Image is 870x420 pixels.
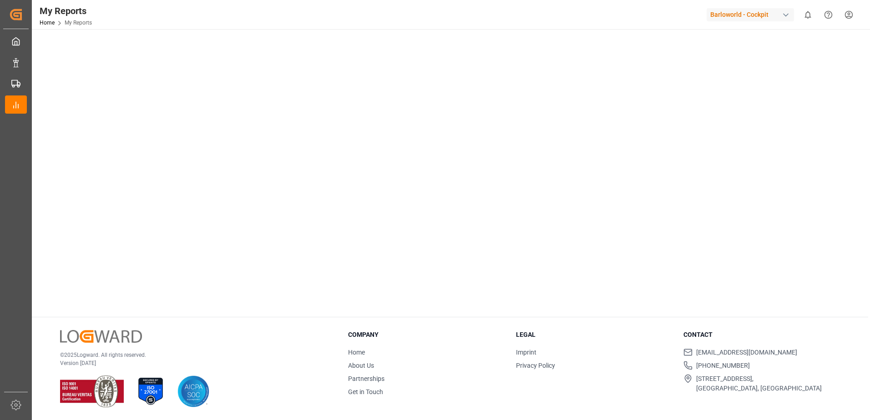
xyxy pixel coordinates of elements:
[818,5,839,25] button: Help Center
[348,375,384,382] a: Partnerships
[40,4,92,18] div: My Reports
[683,330,840,340] h3: Contact
[696,374,822,393] span: [STREET_ADDRESS], [GEOGRAPHIC_DATA], [GEOGRAPHIC_DATA]
[348,349,365,356] a: Home
[348,362,374,369] a: About Us
[696,348,797,357] span: [EMAIL_ADDRESS][DOMAIN_NAME]
[798,5,818,25] button: show 0 new notifications
[696,361,750,370] span: [PHONE_NUMBER]
[516,330,673,340] h3: Legal
[516,362,555,369] a: Privacy Policy
[516,349,536,356] a: Imprint
[177,375,209,407] img: AICPA SOC
[348,388,383,395] a: Get in Touch
[60,359,325,367] p: Version [DATE]
[60,375,124,407] img: ISO 9001 & ISO 14001 Certification
[707,6,798,23] button: Barloworld - Cockpit
[60,351,325,359] p: © 2025 Logward. All rights reserved.
[60,330,142,343] img: Logward Logo
[40,20,55,26] a: Home
[135,375,167,407] img: ISO 27001 Certification
[707,8,794,21] div: Barloworld - Cockpit
[348,330,505,340] h3: Company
